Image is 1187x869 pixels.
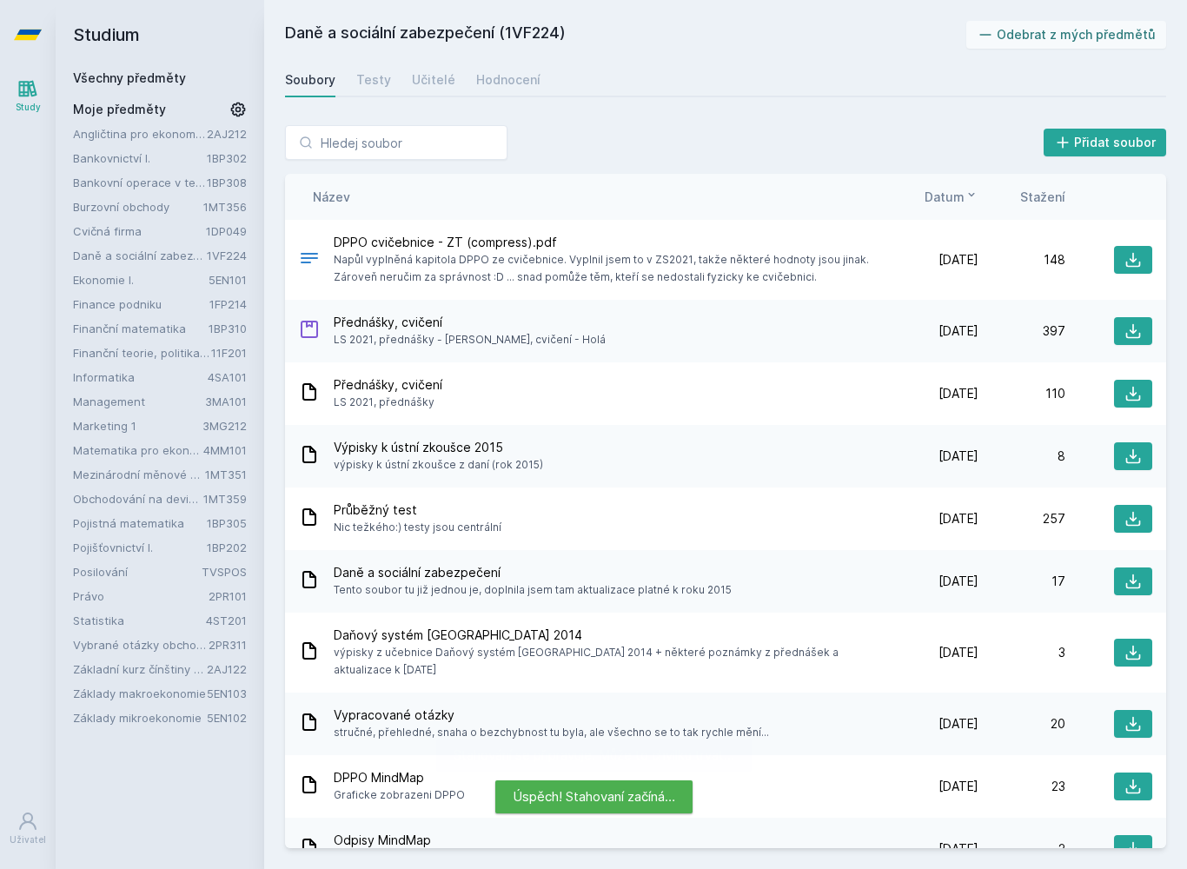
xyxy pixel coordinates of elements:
[203,492,247,506] a: 1MT359
[209,297,247,311] a: 1FP214
[334,724,769,741] span: stručné, přehledné, snaha o bezchybnost tu byla, ale všechno se to tak rychle mění...
[73,709,207,726] a: Základy mikroekonomie
[73,101,166,118] span: Moje předměty
[285,63,335,97] a: Soubory
[207,662,247,676] a: 2AJ122
[334,376,442,394] span: Přednášky, cvičení
[73,295,209,313] a: Finance podniku
[73,368,208,386] a: Informatika
[208,370,247,384] a: 4SA101
[209,273,247,287] a: 5EN101
[73,149,207,167] a: Bankovnictví I.
[211,346,247,360] a: 11F201
[10,833,46,846] div: Uživatel
[209,322,247,335] a: 1BP310
[3,802,52,855] a: Uživatel
[334,456,543,474] span: výpisky k ústní zkoušce z daní (rok 2015)
[203,443,247,457] a: 4MM101
[938,778,978,795] span: [DATE]
[334,519,501,536] span: Nic težkého:) testy jsou centrální
[334,251,885,286] span: Napůl vyplněná kapitola DPPO ze cvičebnice. Vyplnil jsem to v ZS2021, takže některé hodnoty jsou ...
[207,687,247,700] a: 5EN103
[299,319,320,344] div: .ZIP
[73,198,203,216] a: Burzovní obchody
[938,840,978,858] span: [DATE]
[73,393,205,410] a: Management
[205,468,247,481] a: 1MT351
[334,627,885,644] span: Daňový systém [GEOGRAPHIC_DATA] 2014
[1020,188,1065,206] button: Stažení
[73,660,207,678] a: Základní kurz čínštiny B (A1)
[202,565,247,579] a: TVSPOS
[206,614,247,627] a: 4ST201
[938,322,978,340] span: [DATE]
[207,176,247,189] a: 1BP308
[209,638,247,652] a: 2PR311
[207,151,247,165] a: 1BP302
[334,314,606,331] span: Přednášky, cvičení
[495,780,693,813] div: Úspěch! Stahovaní začíná…
[299,248,320,273] div: PDF
[73,320,209,337] a: Finanční matematika
[938,644,978,661] span: [DATE]
[73,685,207,702] a: Základy makroekonomie
[73,344,211,362] a: Finanční teorie, politika a instituce
[925,188,978,206] button: Datum
[978,573,1065,590] div: 17
[334,501,501,519] span: Průběžný test
[285,125,507,160] input: Hledej soubor
[334,832,472,849] span: Odpisy MindMap
[412,63,455,97] a: Učitelé
[209,589,247,603] a: 2PR101
[978,840,1065,858] div: 2
[73,539,207,556] a: Pojišťovnictví I.
[1044,129,1167,156] button: Přidat soubor
[73,636,209,653] a: Vybrané otázky obchodního práva
[73,247,207,264] a: Daně a sociální zabezpečení
[334,439,543,456] span: Výpisky k ústní zkoušce 2015
[978,778,1065,795] div: 23
[978,715,1065,733] div: 20
[978,510,1065,527] div: 257
[73,587,209,605] a: Právo
[476,71,540,89] div: Hodnocení
[925,188,965,206] span: Datum
[73,441,203,459] a: Matematika pro ekonomy
[205,395,247,408] a: 3MA101
[334,331,606,348] span: LS 2021, přednášky - [PERSON_NAME], cvičení - Holá
[334,564,732,581] span: Daně a sociální zabezpečení
[313,188,350,206] button: Název
[73,222,206,240] a: Cvičná firma
[73,612,206,629] a: Statistika
[334,786,465,804] span: Graficke zobrazeni DPPO
[73,70,186,85] a: Všechny předměty
[334,234,885,251] span: DPPO cvičebnice - ZT (compress).pdf
[978,644,1065,661] div: 3
[73,271,209,289] a: Ekonomie I.
[3,70,52,123] a: Study
[978,322,1065,340] div: 397
[334,581,732,599] span: Tento soubor tu již jednou je, doplnila jsem tam aktualizace platné k roku 2015
[73,125,207,143] a: Angličtina pro ekonomická studia 2 (B2/C1)
[73,466,205,483] a: Mezinárodní měnové a finanční instituce
[356,71,391,89] div: Testy
[202,419,247,433] a: 3MG212
[203,200,247,214] a: 1MT356
[978,385,1065,402] div: 110
[938,385,978,402] span: [DATE]
[334,394,442,411] span: LS 2021, přednášky
[285,71,335,89] div: Soubory
[207,127,247,141] a: 2AJ212
[938,510,978,527] span: [DATE]
[16,101,41,114] div: Study
[73,490,203,507] a: Obchodování na devizovém trhu
[285,21,966,49] h2: Daně a sociální zabezpečení (1VF224)
[966,21,1167,49] button: Odebrat z mých předmětů
[356,63,391,97] a: Testy
[938,251,978,269] span: [DATE]
[476,63,540,97] a: Hodnocení
[938,573,978,590] span: [DATE]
